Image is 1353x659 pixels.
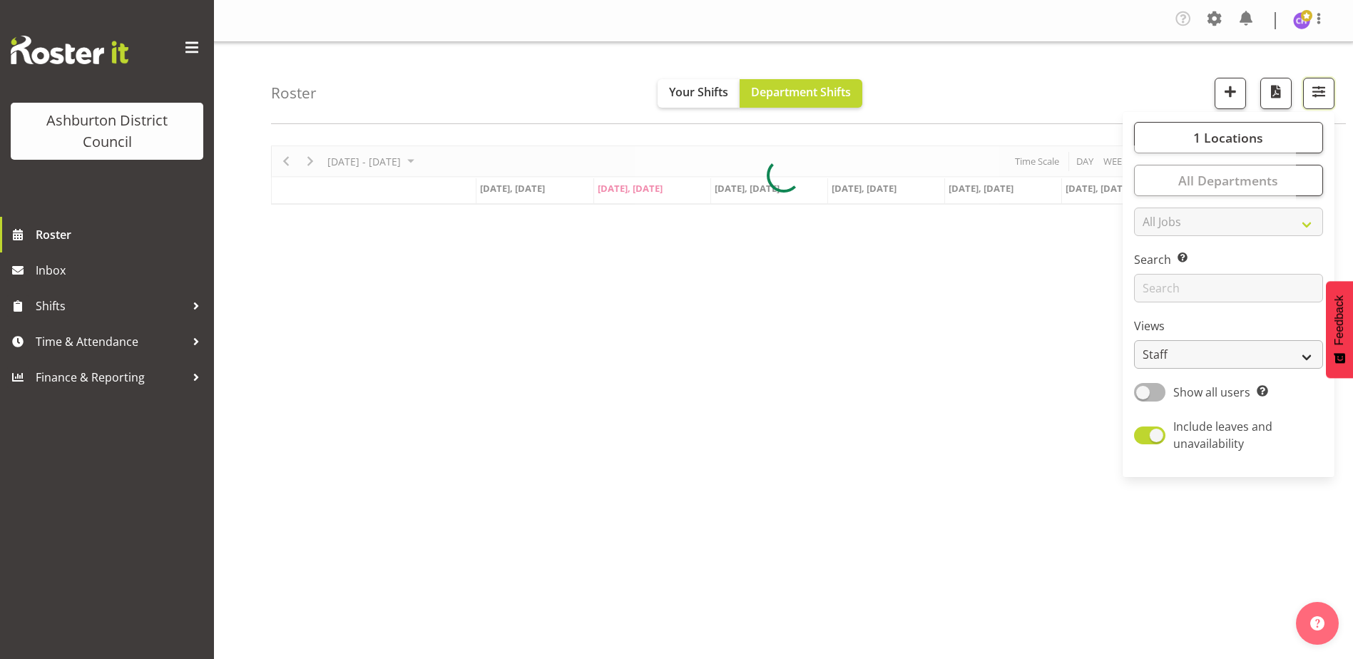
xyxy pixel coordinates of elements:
[1193,129,1263,146] span: 1 Locations
[271,85,317,101] h4: Roster
[1215,78,1246,109] button: Add a new shift
[36,260,207,281] span: Inbox
[1134,317,1323,334] label: Views
[25,110,189,153] div: Ashburton District Council
[1173,384,1250,400] span: Show all users
[1333,295,1346,345] span: Feedback
[740,79,862,108] button: Department Shifts
[1303,78,1334,109] button: Filter Shifts
[11,36,128,64] img: Rosterit website logo
[1134,251,1323,268] label: Search
[1134,274,1323,302] input: Search
[36,224,207,245] span: Roster
[36,331,185,352] span: Time & Attendance
[751,84,851,100] span: Department Shifts
[1260,78,1292,109] button: Download a PDF of the roster according to the set date range.
[658,79,740,108] button: Your Shifts
[1134,122,1323,153] button: 1 Locations
[1310,616,1324,630] img: help-xxl-2.png
[36,295,185,317] span: Shifts
[669,84,728,100] span: Your Shifts
[36,367,185,388] span: Finance & Reporting
[1173,419,1272,451] span: Include leaves and unavailability
[1293,12,1310,29] img: chalotter-hydes5348.jpg
[1326,281,1353,378] button: Feedback - Show survey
